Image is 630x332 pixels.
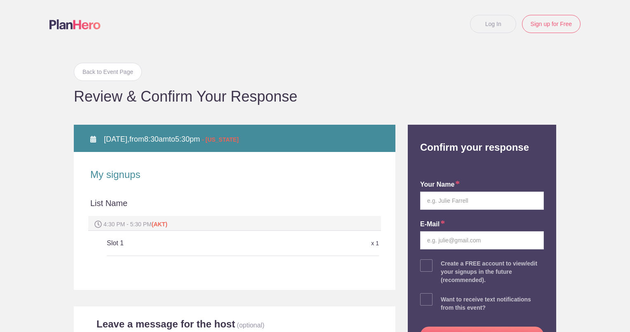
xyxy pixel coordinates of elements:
[175,135,200,143] span: 5:30pm
[104,135,129,143] span: [DATE],
[202,136,239,143] span: - [US_STATE]
[420,192,544,210] input: e.g. Julie Farrell
[522,15,581,33] a: Sign up for Free
[49,19,101,29] img: Logo main planhero
[441,259,544,284] div: Create a FREE account to view/edit your signups in the future (recommended).
[288,236,379,251] div: x 1
[420,180,460,190] label: your name
[90,197,379,216] div: List Name
[420,220,445,229] label: E-mail
[74,63,142,81] a: Back to Event Page
[144,135,169,143] span: 8:30am
[96,318,235,330] h2: Leave a message for the host
[152,221,167,228] span: (AKT)
[74,89,556,104] h1: Review & Confirm Your Response
[94,221,102,228] img: Spot time
[90,168,379,181] h2: My signups
[107,235,288,251] h5: Slot 1
[90,136,96,142] img: Calendar alt
[470,15,516,33] a: Log In
[88,216,381,231] div: 4:30 PM - 5:30 PM
[104,135,239,143] span: from to
[441,295,544,312] div: Want to receive text notifications from this event?
[420,231,544,249] input: e.g. julie@gmail.com
[237,322,265,329] p: (optional)
[414,125,550,154] h2: Confirm your response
